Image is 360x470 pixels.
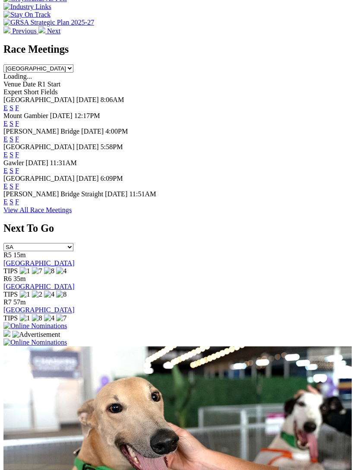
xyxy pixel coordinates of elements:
[15,104,19,112] a: F
[32,289,42,297] img: 2
[3,12,50,19] img: Stay On Track
[56,289,66,297] img: 8
[15,198,19,205] a: F
[44,313,54,320] img: 4
[9,104,13,112] a: S
[50,112,72,119] span: [DATE]
[9,166,13,174] a: S
[76,174,98,182] span: [DATE]
[76,96,98,104] span: [DATE]
[100,143,122,150] span: 5:58PM
[19,289,30,297] img: 1
[3,128,79,135] span: [PERSON_NAME] Bridge
[3,120,8,127] a: E
[15,135,19,143] a: F
[3,198,8,205] a: E
[25,159,48,166] span: [DATE]
[3,81,21,88] span: Venue
[3,190,102,197] span: [PERSON_NAME] Bridge Straight
[15,166,19,174] a: F
[9,182,13,189] a: S
[3,281,74,289] a: [GEOGRAPHIC_DATA]
[13,250,25,258] span: 15m
[128,190,155,197] span: 11:51AM
[3,320,66,328] img: Online Nominations
[38,27,45,34] img: chevron-right-pager-white.svg
[22,81,35,88] span: Date
[3,27,10,34] img: chevron-left-pager-white.svg
[100,96,123,104] span: 8:06AM
[3,19,93,27] img: GRSA Strategic Plan 2025-27
[3,266,18,273] span: TIPS
[3,96,74,104] span: [GEOGRAPHIC_DATA]
[3,313,18,320] span: TIPS
[12,329,60,337] img: Advertisement
[15,120,19,127] a: F
[15,182,19,189] a: F
[3,250,12,258] span: R5
[73,112,99,119] span: 12:17PM
[104,128,127,135] span: 4:00PM
[3,174,74,182] span: [GEOGRAPHIC_DATA]
[3,182,8,189] a: E
[19,313,30,320] img: 1
[3,258,74,265] a: [GEOGRAPHIC_DATA]
[3,73,32,80] span: Loading...
[3,274,12,281] span: R6
[56,313,66,320] img: 7
[3,328,10,335] img: 15187_Greyhounds_GreysPlayCentral_Resize_SA_WebsiteBanner_300x115_2025.jpg
[3,135,8,143] a: E
[3,159,24,166] span: Gawler
[24,89,39,96] span: Short
[104,190,126,197] span: [DATE]
[12,28,36,35] span: Previous
[9,151,13,158] a: S
[3,143,74,150] span: [GEOGRAPHIC_DATA]
[3,104,8,112] a: E
[32,266,42,274] img: 7
[13,274,25,281] span: 35m
[3,297,12,304] span: R7
[3,28,38,35] a: Previous
[15,151,19,158] a: F
[9,198,13,205] a: S
[3,205,71,213] a: View All Race Meetings
[3,151,8,158] a: E
[76,143,98,150] span: [DATE]
[81,128,103,135] span: [DATE]
[3,89,22,96] span: Expert
[3,222,357,233] h2: Next To Go
[3,45,357,56] h2: Race Meetings
[50,159,76,166] span: 11:31AM
[3,4,51,12] img: Industry Links
[3,166,8,174] a: E
[3,337,66,345] img: Online Nominations
[3,289,18,297] span: TIPS
[44,266,54,274] img: 8
[19,266,30,274] img: 1
[40,89,57,96] span: Fields
[100,174,122,182] span: 6:09PM
[9,135,13,143] a: S
[56,266,66,274] img: 4
[32,313,42,320] img: 8
[47,28,60,35] span: Next
[9,120,13,127] a: S
[13,297,25,304] span: 57m
[3,112,48,119] span: Mount Gambier
[3,305,74,312] a: [GEOGRAPHIC_DATA]
[38,28,60,35] a: Next
[37,81,60,88] span: R1 Start
[44,289,54,297] img: 4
